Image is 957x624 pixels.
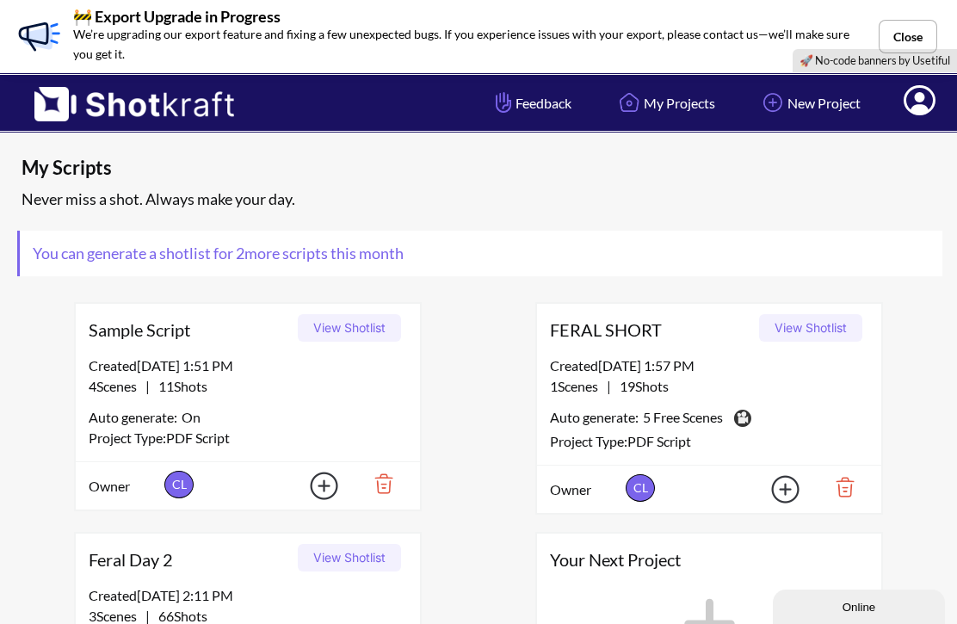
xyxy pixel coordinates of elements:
[73,9,859,24] p: 🚧 Export Upgrade in Progress
[164,471,194,498] span: CL
[20,231,417,276] span: You can generate a shotlist for
[879,20,937,53] button: Close
[283,466,343,505] img: Add Icon
[491,93,571,113] span: Feedback
[550,407,643,431] span: Auto generate:
[550,547,868,572] span: Your Next Project
[744,470,805,509] img: Add Icon
[89,476,160,497] span: Owner
[22,155,713,181] span: My Scripts
[89,585,407,606] div: Created [DATE] 2:11 PM
[758,88,787,117] img: Add Icon
[73,24,859,64] p: We’re upgrading our export feature and fixing a few unexpected bugs. If you experience issues wit...
[550,376,669,397] span: |
[89,428,407,448] div: Project Type: PDF Script
[626,474,655,502] span: CL
[602,80,728,126] a: My Projects
[17,185,948,213] div: Never miss a shot. Always make your day.
[89,608,145,624] span: 3 Scenes
[550,378,607,394] span: 1 Scenes
[89,378,145,394] span: 4 Scenes
[730,405,754,431] img: Camera Icon
[614,88,644,117] img: Home Icon
[643,407,723,431] span: 5 Free Scenes
[550,479,621,500] span: Owner
[150,378,207,394] span: 11 Shots
[550,317,753,343] span: FERAL SHORT
[550,431,868,452] div: Project Type: PDF Script
[89,407,182,428] span: Auto generate:
[773,586,948,624] iframe: chat widget
[348,469,407,498] img: Trash Icon
[745,80,874,126] a: New Project
[89,317,292,343] span: Sample Script
[611,378,669,394] span: 19 Shots
[298,314,401,342] button: View Shotlist
[233,244,404,263] span: 2 more scripts this month
[182,407,201,428] span: On
[298,544,401,571] button: View Shotlist
[800,53,950,67] a: 🚀 No-code banners by Usetiful
[89,355,407,376] div: Created [DATE] 1:51 PM
[13,10,65,62] img: Banner
[89,547,292,572] span: Feral Day 2
[550,355,868,376] div: Created [DATE] 1:57 PM
[759,314,862,342] button: View Shotlist
[809,473,868,502] img: Trash Icon
[491,88,516,117] img: Hand Icon
[150,608,207,624] span: 66 Shots
[89,376,207,397] span: |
